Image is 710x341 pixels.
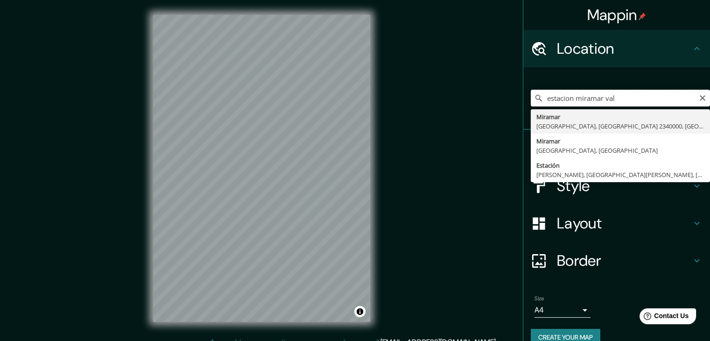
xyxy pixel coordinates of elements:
[639,13,646,20] img: pin-icon.png
[531,90,710,107] input: Pick your city or area
[557,251,691,270] h4: Border
[557,39,691,58] h4: Location
[627,305,700,331] iframe: Help widget launcher
[534,303,590,318] div: A4
[153,15,370,322] canvas: Map
[536,121,704,131] div: [GEOGRAPHIC_DATA], [GEOGRAPHIC_DATA] 2340000, [GEOGRAPHIC_DATA]
[523,30,710,67] div: Location
[534,295,544,303] label: Size
[536,112,704,121] div: Miramar
[523,130,710,167] div: Pins
[536,136,704,146] div: Miramar
[536,146,704,155] div: [GEOGRAPHIC_DATA], [GEOGRAPHIC_DATA]
[587,6,647,24] h4: Mappin
[699,93,706,102] button: Clear
[536,161,704,170] div: Estación
[557,177,691,195] h4: Style
[536,170,704,179] div: [PERSON_NAME], [GEOGRAPHIC_DATA][PERSON_NAME], [GEOGRAPHIC_DATA]
[354,306,366,317] button: Toggle attribution
[523,205,710,242] div: Layout
[523,242,710,279] div: Border
[523,167,710,205] div: Style
[557,214,691,233] h4: Layout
